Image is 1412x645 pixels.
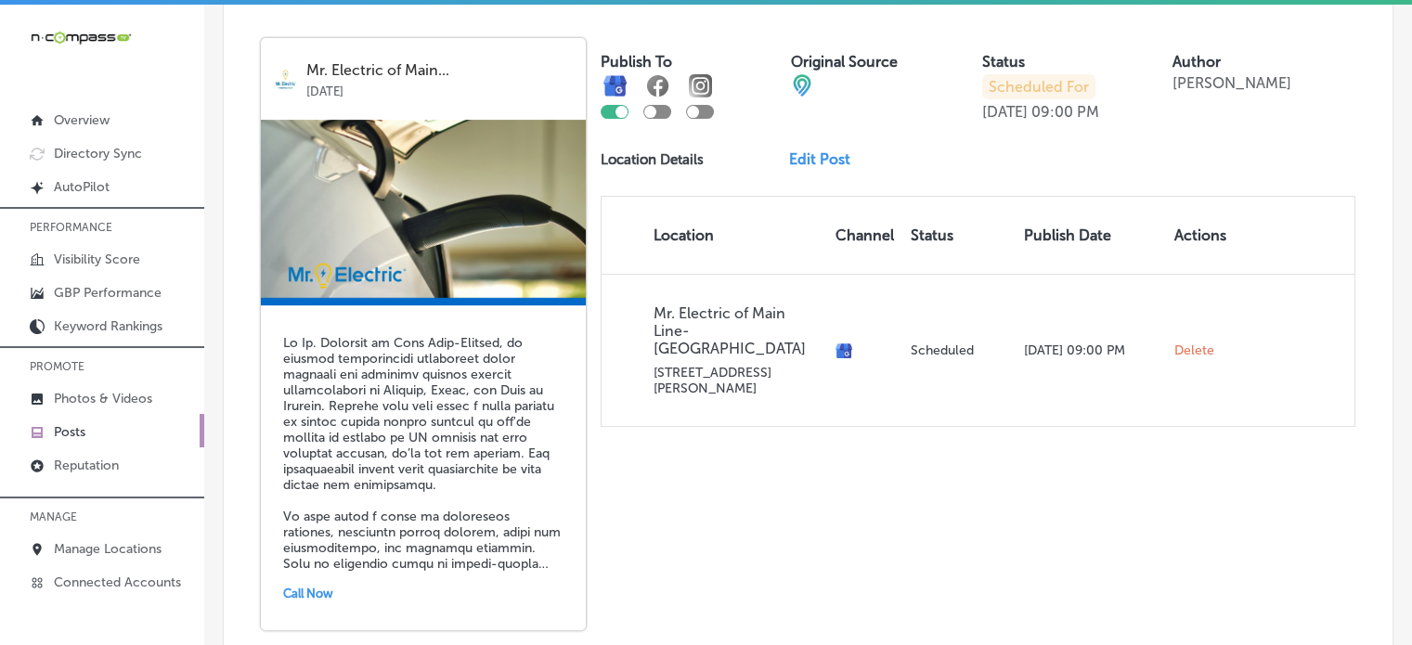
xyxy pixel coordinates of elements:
a: Edit Post [789,150,865,168]
label: Status [982,53,1025,71]
p: Mr. Electric of Main Line-[GEOGRAPHIC_DATA] [654,304,821,357]
th: Publish Date [1017,197,1167,274]
p: Posts [54,424,85,440]
p: Keyword Rankings [54,318,162,334]
p: [DATE] [306,79,573,98]
img: 5631ab75-ebf2-4609-b7f4-fa3bef3bceef2025-08-29_01-06-05.png [261,120,586,305]
p: Visibility Score [54,252,140,267]
p: 09:00 PM [1031,103,1099,121]
p: Reputation [54,458,119,473]
p: Mr. Electric of Main... [306,62,573,79]
th: Actions [1167,197,1234,274]
p: [DATE] [982,103,1028,121]
p: GBP Performance [54,285,162,301]
span: Delete [1174,342,1214,359]
img: cba84b02adce74ede1fb4a8549a95eca.png [791,74,813,97]
p: [DATE] 09:00 PM [1024,342,1159,358]
img: logo [274,68,297,91]
th: Channel [828,197,903,274]
p: Overview [54,112,110,128]
label: Author [1172,53,1221,71]
p: [PERSON_NAME] [1172,74,1291,92]
p: Connected Accounts [54,574,181,590]
p: Photos & Videos [54,391,152,406]
p: Scheduled For [982,74,1095,99]
p: Scheduled [911,342,1009,358]
th: Location [602,197,828,274]
p: Manage Locations [54,541,162,557]
h5: Lo Ip. Dolorsit am Cons Adip-Elitsed, do eiusmod temporincidi utlaboreet dolor magnaali eni admin... [283,335,564,572]
p: Directory Sync [54,146,142,161]
p: AutoPilot [54,179,110,195]
p: [STREET_ADDRESS][PERSON_NAME] [654,365,821,396]
th: Status [903,197,1017,274]
p: Location Details [601,151,704,168]
img: 660ab0bf-5cc7-4cb8-ba1c-48b5ae0f18e60NCTV_CLogo_TV_Black_-500x88.png [30,29,132,46]
label: Original Source [791,53,898,71]
label: Publish To [601,53,672,71]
